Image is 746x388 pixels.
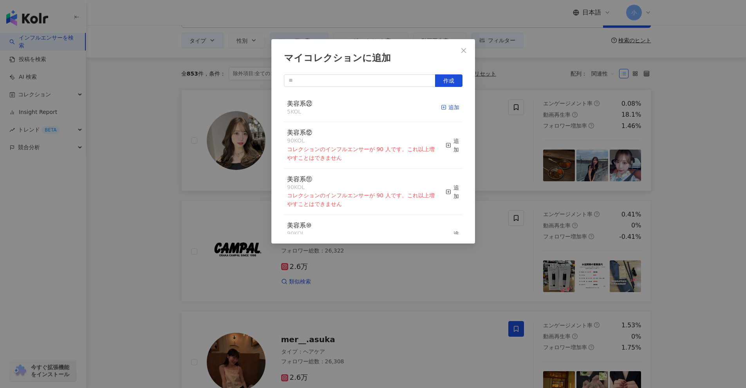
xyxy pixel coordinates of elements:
span: コレクションのインフルエンサーが 90 人です。これ以上増やすことはできません [287,192,435,207]
span: 美容系⑫ [287,129,312,136]
button: 追加 [445,221,459,255]
span: 美容系⑪ [287,175,312,183]
button: Close [456,43,471,58]
button: 追加 [441,99,459,116]
div: 5 KOL [287,108,312,116]
div: 追加 [441,103,459,112]
span: 作成 [443,78,454,84]
div: 追加 [445,137,459,154]
button: 追加 [445,175,459,209]
a: 美容系⑩ [287,222,311,229]
span: close [461,47,467,54]
a: 美容系⑪ [287,176,312,182]
div: 90 KOL [287,184,438,191]
button: 追加 [445,128,459,162]
div: 追加 [445,183,459,200]
div: マイコレクションに追加 [284,52,462,65]
div: 90 KOL [287,230,438,238]
div: 90 KOL [287,137,438,145]
span: コレクションのインフルエンサーが 90 人です。これ以上増やすことはできません [287,146,435,161]
a: 美容系㉒ [287,101,312,107]
a: 美容系⑫ [287,130,312,136]
button: 作成 [435,74,462,87]
div: 追加 [445,229,459,247]
span: 美容系㉒ [287,100,312,107]
a: KOL Avatar[PERSON_NAME]ruka_[DATE]_team8タイプ：韓国旅行·美容・ファッション·グルメ·日本旅行·旅行フォロワー総数：26,3342.6万類似検索エンゲージ... [181,90,651,191]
